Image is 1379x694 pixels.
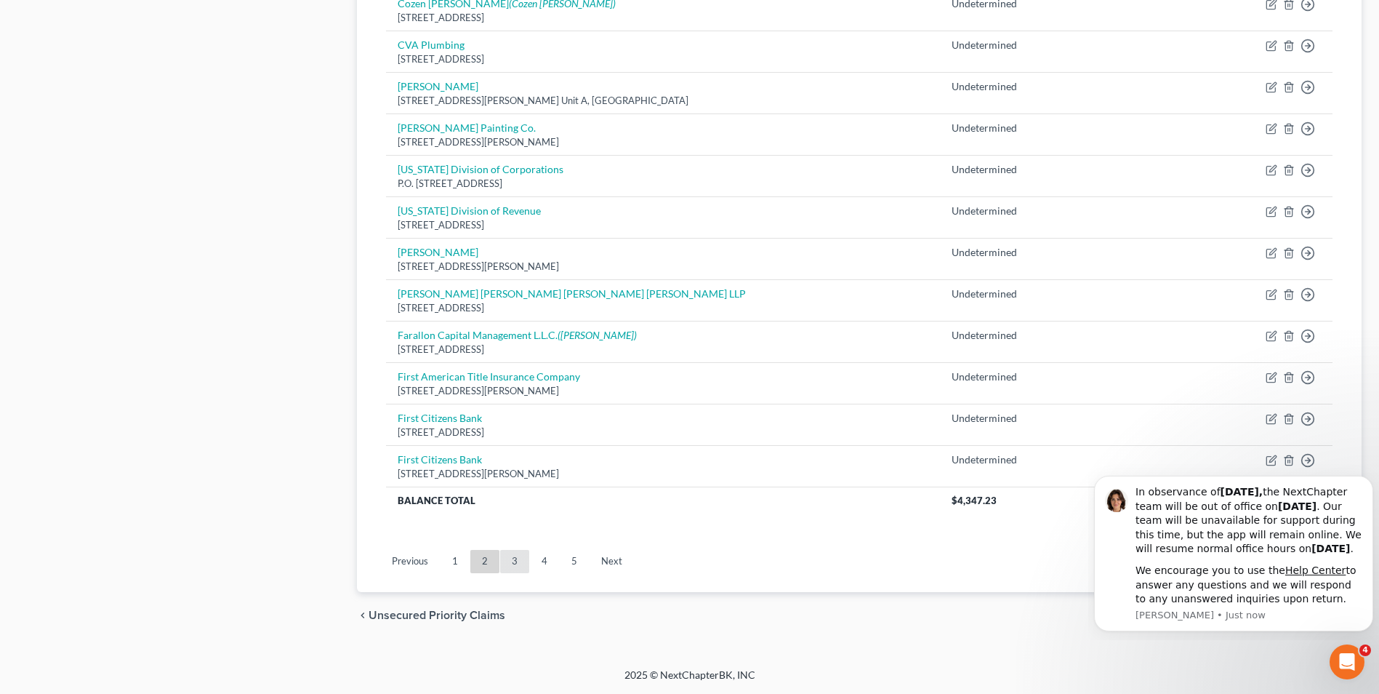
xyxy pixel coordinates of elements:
[470,550,499,573] a: 2
[952,328,1061,343] div: Undetermined
[441,550,470,573] a: 1
[952,245,1061,260] div: Undetermined
[398,287,746,300] a: [PERSON_NAME] [PERSON_NAME] [PERSON_NAME] [PERSON_NAME] LLP
[558,329,637,341] i: ([PERSON_NAME])
[952,38,1061,52] div: Undetermined
[1330,645,1364,679] iframe: Intercom live chat
[398,246,478,258] a: [PERSON_NAME]
[386,487,940,513] th: Balance Total
[398,343,928,356] div: [STREET_ADDRESS]
[398,163,563,175] a: [US_STATE] Division of Corporations
[398,370,580,383] a: First American Title Insurance Company
[398,121,536,134] a: [PERSON_NAME] Painting Co.
[952,162,1061,177] div: Undetermined
[398,204,541,217] a: [US_STATE] Division of Revenue
[398,467,928,481] div: [STREET_ADDRESS][PERSON_NAME]
[398,80,478,92] a: [PERSON_NAME]
[398,426,928,439] div: [STREET_ADDRESS]
[398,329,637,341] a: Farallon Capital Management L.L.C.([PERSON_NAME])
[398,453,482,466] a: First Citizens Bank
[369,610,505,621] span: Unsecured Priority Claims
[398,260,928,274] div: [STREET_ADDRESS][PERSON_NAME]
[952,204,1061,218] div: Undetermined
[500,550,529,573] a: 3
[357,610,505,621] button: chevron_left Unsecured Priority Claims
[398,218,928,232] div: [STREET_ADDRESS]
[952,411,1061,426] div: Undetermined
[952,79,1061,94] div: Undetermined
[952,370,1061,384] div: Undetermined
[398,94,928,108] div: [STREET_ADDRESS][PERSON_NAME] Unit A, [GEOGRAPHIC_DATA]
[530,550,559,573] a: 4
[952,495,997,506] span: $4,347.23
[398,384,928,398] div: [STREET_ADDRESS][PERSON_NAME]
[276,668,1104,694] div: 2025 © NextChapterBK, INC
[952,452,1061,467] div: Undetermined
[357,610,369,621] i: chevron_left
[398,177,928,191] div: P.O. [STREET_ADDRESS]
[398,412,482,424] a: First Citizens Bank
[952,287,1061,301] div: Undetermined
[398,39,465,51] a: CVA Plumbing
[560,550,589,573] a: 5
[1088,448,1379,640] iframe: Intercom notifications message
[1359,645,1371,656] span: 4
[380,550,440,573] a: Previous
[398,52,928,66] div: [STREET_ADDRESS]
[952,121,1061,135] div: Undetermined
[590,550,634,573] a: Next
[398,135,928,149] div: [STREET_ADDRESS][PERSON_NAME]
[398,11,928,25] div: [STREET_ADDRESS]
[398,301,928,315] div: [STREET_ADDRESS]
